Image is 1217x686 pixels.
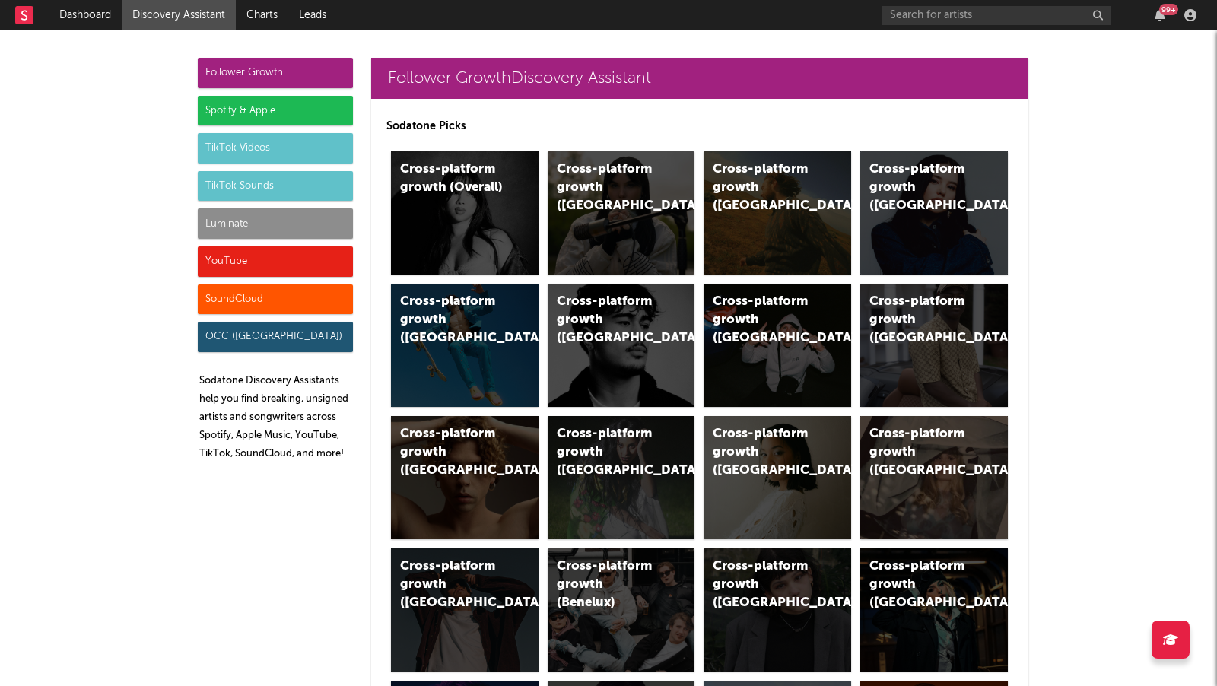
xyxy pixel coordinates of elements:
[860,151,1008,275] a: Cross-platform growth ([GEOGRAPHIC_DATA])
[860,284,1008,407] a: Cross-platform growth ([GEOGRAPHIC_DATA])
[198,133,353,164] div: TikTok Videos
[882,6,1111,25] input: Search for artists
[713,557,816,612] div: Cross-platform growth ([GEOGRAPHIC_DATA])
[386,117,1013,135] p: Sodatone Picks
[198,208,353,239] div: Luminate
[198,58,353,88] div: Follower Growth
[400,425,504,480] div: Cross-platform growth ([GEOGRAPHIC_DATA])
[198,96,353,126] div: Spotify & Apple
[713,160,816,215] div: Cross-platform growth ([GEOGRAPHIC_DATA])
[557,160,660,215] div: Cross-platform growth ([GEOGRAPHIC_DATA])
[548,151,695,275] a: Cross-platform growth ([GEOGRAPHIC_DATA])
[198,246,353,277] div: YouTube
[1155,9,1165,21] button: 99+
[557,557,660,612] div: Cross-platform growth (Benelux)
[869,425,973,480] div: Cross-platform growth ([GEOGRAPHIC_DATA])
[860,548,1008,672] a: Cross-platform growth ([GEOGRAPHIC_DATA])
[548,416,695,539] a: Cross-platform growth ([GEOGRAPHIC_DATA])
[400,557,504,612] div: Cross-platform growth ([GEOGRAPHIC_DATA])
[704,548,851,672] a: Cross-platform growth ([GEOGRAPHIC_DATA])
[704,416,851,539] a: Cross-platform growth ([GEOGRAPHIC_DATA])
[557,425,660,480] div: Cross-platform growth ([GEOGRAPHIC_DATA])
[198,322,353,352] div: OCC ([GEOGRAPHIC_DATA])
[713,425,816,480] div: Cross-platform growth ([GEOGRAPHIC_DATA])
[869,557,973,612] div: Cross-platform growth ([GEOGRAPHIC_DATA])
[704,151,851,275] a: Cross-platform growth ([GEOGRAPHIC_DATA])
[713,293,816,348] div: Cross-platform growth ([GEOGRAPHIC_DATA]/GSA)
[391,548,539,672] a: Cross-platform growth ([GEOGRAPHIC_DATA])
[400,293,504,348] div: Cross-platform growth ([GEOGRAPHIC_DATA])
[1159,4,1178,15] div: 99 +
[371,58,1028,99] a: Follower GrowthDiscovery Assistant
[869,293,973,348] div: Cross-platform growth ([GEOGRAPHIC_DATA])
[198,284,353,315] div: SoundCloud
[548,284,695,407] a: Cross-platform growth ([GEOGRAPHIC_DATA])
[548,548,695,672] a: Cross-platform growth (Benelux)
[860,416,1008,539] a: Cross-platform growth ([GEOGRAPHIC_DATA])
[198,171,353,202] div: TikTok Sounds
[557,293,660,348] div: Cross-platform growth ([GEOGRAPHIC_DATA])
[391,416,539,539] a: Cross-platform growth ([GEOGRAPHIC_DATA])
[704,284,851,407] a: Cross-platform growth ([GEOGRAPHIC_DATA]/GSA)
[391,151,539,275] a: Cross-platform growth (Overall)
[400,160,504,197] div: Cross-platform growth (Overall)
[391,284,539,407] a: Cross-platform growth ([GEOGRAPHIC_DATA])
[199,372,353,463] p: Sodatone Discovery Assistants help you find breaking, unsigned artists and songwriters across Spo...
[869,160,973,215] div: Cross-platform growth ([GEOGRAPHIC_DATA])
